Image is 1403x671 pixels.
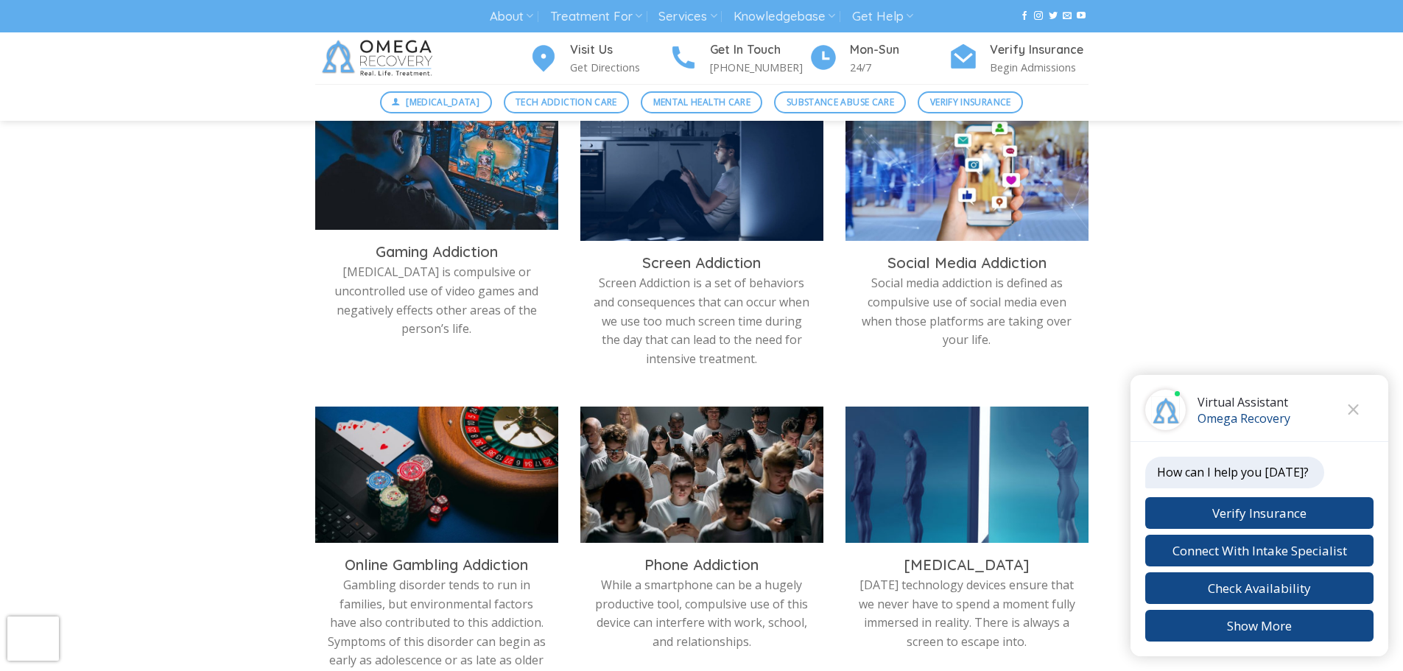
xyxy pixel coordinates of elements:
p: [PHONE_NUMBER] [710,59,809,76]
img: Omega Recovery [315,32,444,84]
a: Follow on YouTube [1077,11,1086,21]
h3: Online Gambling Addiction [326,555,547,575]
h3: Social Media Addiction [857,253,1077,273]
a: Get In Touch [PHONE_NUMBER] [669,41,809,77]
a: [MEDICAL_DATA] [380,91,492,113]
a: Mental Health Care [641,91,762,113]
span: Tech Addiction Care [516,95,617,109]
a: Get Help [852,3,913,30]
a: Tech Addiction Care [504,91,630,113]
h3: Screen Addiction [591,253,812,273]
p: Begin Admissions [990,59,1089,76]
h3: Phone Addiction [591,555,812,575]
a: Knowledgebase [734,3,835,30]
a: Visit Us Get Directions [529,41,669,77]
a: Verify Insurance Begin Admissions [949,41,1089,77]
span: Mental Health Care [653,95,750,109]
a: Send us an email [1063,11,1072,21]
span: [MEDICAL_DATA] [406,95,479,109]
h4: Visit Us [570,41,669,60]
a: Verify Insurance [918,91,1023,113]
h3: Gaming Addiction [326,242,547,261]
p: While a smartphone can be a hugely productive tool, compulsive use of this device can interfere w... [591,576,812,651]
p: [MEDICAL_DATA] is compulsive or uncontrolled use of video games and negatively effects other area... [326,263,547,338]
p: Social media addiction is defined as compulsive use of social media even when those platforms are... [857,274,1077,349]
img: phone-addiction-treatment [580,407,823,543]
p: Get Directions [570,59,669,76]
p: 24/7 [850,59,949,76]
h3: [MEDICAL_DATA] [857,555,1077,575]
a: Follow on Facebook [1020,11,1029,21]
p: [DATE] technology devices ensure that we never have to spend a moment fully immersed in reality. ... [857,576,1077,651]
h4: Verify Insurance [990,41,1089,60]
a: Treatment For [550,3,642,30]
p: Screen Addiction is a set of behaviors and consequences that can occur when we use too much scree... [591,274,812,368]
a: Follow on Instagram [1034,11,1043,21]
span: Verify Insurance [930,95,1011,109]
h4: Mon-Sun [850,41,949,60]
a: Services [658,3,717,30]
a: Substance Abuse Care [774,91,906,113]
a: Follow on Twitter [1049,11,1058,21]
span: Substance Abuse Care [787,95,894,109]
h4: Get In Touch [710,41,809,60]
a: About [490,3,533,30]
